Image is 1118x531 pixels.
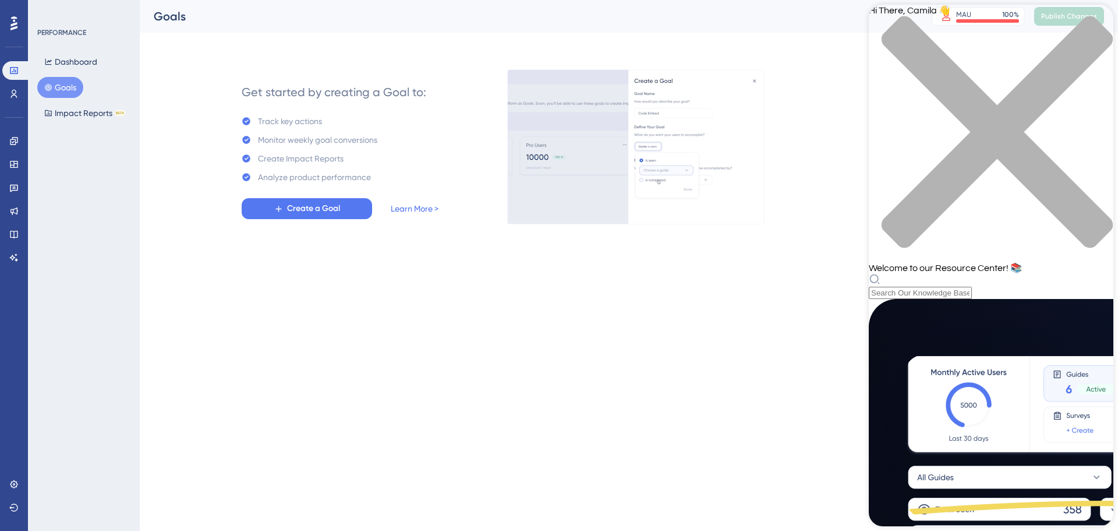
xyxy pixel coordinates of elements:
[242,84,426,100] div: Get started by creating a Goal to:
[27,3,73,17] span: Need Help?
[37,103,132,124] button: Impact ReportsBETA
[507,69,765,224] img: 4ba7ac607e596fd2f9ec34f7978dce69.gif
[37,77,83,98] button: Goals
[37,51,104,72] button: Dashboard
[391,202,438,216] a: Learn More >
[242,198,372,219] button: Create a Goal
[287,202,340,216] span: Create a Goal
[81,6,84,15] div: 1
[258,152,344,166] div: Create Impact Reports
[258,170,371,184] div: Analyze product performance
[154,8,903,24] div: Goals
[3,7,24,28] img: launcher-image-alternative-text
[258,114,322,128] div: Track key actions
[37,28,86,37] div: PERFORMANCE
[115,110,125,116] div: BETA
[258,133,377,147] div: Monitor weekly goal conversions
